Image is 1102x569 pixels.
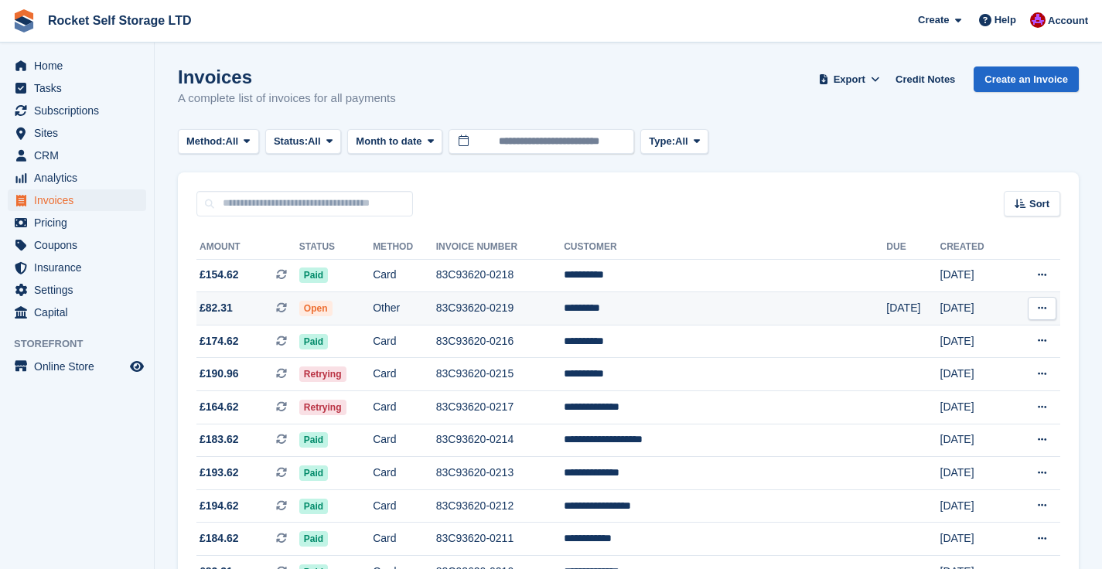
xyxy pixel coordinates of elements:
td: 83C93620-0218 [436,259,564,292]
td: Card [373,391,436,424]
td: 83C93620-0213 [436,457,564,490]
span: Help [995,12,1016,28]
span: Online Store [34,356,127,377]
button: Type: All [640,129,708,155]
span: Paid [299,465,328,481]
a: menu [8,122,146,144]
th: Method [373,235,436,260]
button: Month to date [347,129,442,155]
a: menu [8,257,146,278]
span: Coupons [34,234,127,256]
span: All [675,134,688,149]
span: £174.62 [200,333,239,349]
a: Credit Notes [889,66,961,92]
button: Status: All [265,129,341,155]
td: 83C93620-0212 [436,489,564,523]
span: Export [834,72,865,87]
span: Paid [299,531,328,547]
span: All [226,134,239,149]
td: Card [373,457,436,490]
img: Lee Tresadern [1030,12,1046,28]
td: [DATE] [940,457,1010,490]
td: 83C93620-0211 [436,523,564,556]
td: [DATE] [940,259,1010,292]
a: menu [8,356,146,377]
span: Open [299,301,333,316]
a: menu [8,302,146,323]
span: Type: [649,134,675,149]
span: £164.62 [200,399,239,415]
span: Paid [299,267,328,283]
td: [DATE] [940,489,1010,523]
td: Card [373,523,436,556]
span: Pricing [34,212,127,233]
span: Month to date [356,134,421,149]
a: Create an Invoice [974,66,1079,92]
a: menu [8,100,146,121]
td: Card [373,424,436,457]
span: Analytics [34,167,127,189]
span: Capital [34,302,127,323]
td: 83C93620-0216 [436,325,564,358]
span: Paid [299,432,328,448]
span: Create [918,12,949,28]
button: Export [815,66,883,92]
th: Status [299,235,373,260]
span: Invoices [34,189,127,211]
th: Customer [564,235,886,260]
td: [DATE] [940,391,1010,424]
th: Amount [196,235,299,260]
td: [DATE] [940,358,1010,391]
span: £183.62 [200,431,239,448]
a: menu [8,234,146,256]
span: £82.31 [200,300,233,316]
span: Home [34,55,127,77]
a: Rocket Self Storage LTD [42,8,198,33]
span: Tasks [34,77,127,99]
td: [DATE] [940,424,1010,457]
td: 83C93620-0214 [436,424,564,457]
button: Method: All [178,129,259,155]
td: Card [373,325,436,358]
span: CRM [34,145,127,166]
td: [DATE] [940,325,1010,358]
span: Storefront [14,336,154,352]
a: menu [8,145,146,166]
td: Card [373,259,436,292]
span: All [308,134,321,149]
td: 83C93620-0215 [436,358,564,391]
a: menu [8,212,146,233]
a: menu [8,55,146,77]
td: Card [373,358,436,391]
a: menu [8,167,146,189]
p: A complete list of invoices for all payments [178,90,396,107]
td: [DATE] [940,292,1010,325]
td: [DATE] [886,292,940,325]
h1: Invoices [178,66,396,87]
a: Preview store [128,357,146,376]
span: Method: [186,134,226,149]
span: Retrying [299,366,346,382]
span: Retrying [299,400,346,415]
span: £154.62 [200,267,239,283]
td: 83C93620-0217 [436,391,564,424]
a: menu [8,279,146,301]
th: Due [886,235,940,260]
td: Other [373,292,436,325]
span: £184.62 [200,530,239,547]
span: Insurance [34,257,127,278]
th: Created [940,235,1010,260]
span: Paid [299,499,328,514]
td: [DATE] [940,523,1010,556]
span: Settings [34,279,127,301]
span: £190.96 [200,366,239,382]
img: stora-icon-8386f47178a22dfd0bd8f6a31ec36ba5ce8667c1dd55bd0f319d3a0aa187defe.svg [12,9,36,32]
td: Card [373,489,436,523]
span: Status: [274,134,308,149]
span: £194.62 [200,498,239,514]
span: Subscriptions [34,100,127,121]
span: Paid [299,334,328,349]
a: menu [8,189,146,211]
span: £193.62 [200,465,239,481]
th: Invoice Number [436,235,564,260]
